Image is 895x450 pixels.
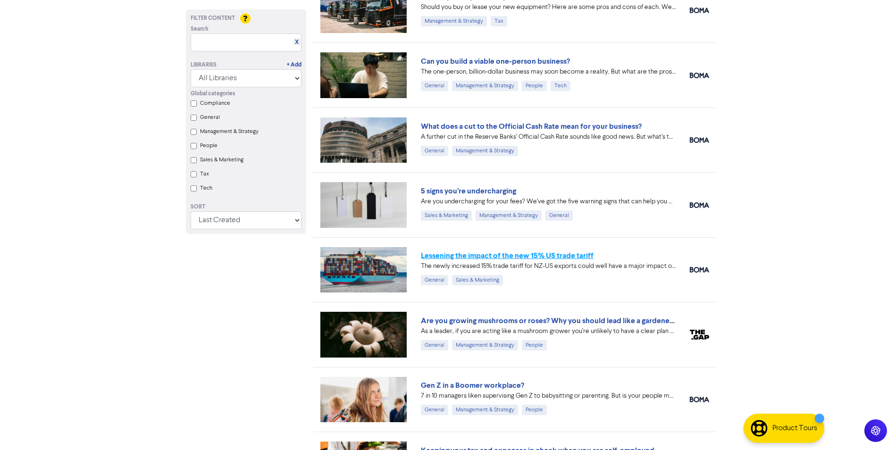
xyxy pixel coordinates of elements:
[476,210,542,221] div: Management & Strategy
[421,261,676,271] div: The newly increased 15% trade tariff for NZ-US exports could well have a major impact on your mar...
[522,340,547,350] div: People
[191,25,209,33] span: Search
[421,210,472,221] div: Sales & Marketing
[191,14,301,23] div: Filter Content
[421,67,676,77] div: The one-person, billion-dollar business may soon become a reality. But what are the pros and cons...
[690,202,709,208] img: boma_accounting
[690,137,709,143] img: boma
[421,16,487,26] div: Management & Strategy
[421,316,719,325] a: Are you growing mushrooms or roses? Why you should lead like a gardener, not a grower
[421,251,594,260] a: Lessening the impact of the new 15% US trade tariff
[421,275,448,285] div: General
[848,405,895,450] iframe: Chat Widget
[690,267,709,273] img: boma
[200,184,212,192] label: Tech
[545,210,573,221] div: General
[421,381,524,390] a: Gen Z in a Boomer workplace?
[421,122,642,131] a: What does a cut to the Official Cash Rate mean for your business?
[191,90,301,98] div: Global categories
[421,81,448,91] div: General
[690,397,709,402] img: boma
[690,8,709,13] img: boma_accounting
[421,340,448,350] div: General
[421,197,676,207] div: Are you undercharging for your fees? We’ve got the five warning signs that can help you diagnose ...
[200,170,209,178] label: Tax
[200,127,259,136] label: Management & Strategy
[690,330,709,340] img: thegap
[200,99,230,108] label: Compliance
[421,132,676,142] div: A further cut in the Reserve Banks’ Official Cash Rate sounds like good news. But what’s the real...
[295,39,299,46] a: X
[421,146,448,156] div: General
[690,73,709,78] img: boma
[522,405,547,415] div: People
[421,2,676,12] div: Should you buy or lease your new equipment? Here are some pros and cons of each. We also can revi...
[452,275,503,285] div: Sales & Marketing
[452,146,518,156] div: Management & Strategy
[200,156,243,164] label: Sales & Marketing
[191,61,217,69] div: Libraries
[421,57,570,66] a: Can you build a viable one-person business?
[200,113,220,122] label: General
[452,405,518,415] div: Management & Strategy
[491,16,507,26] div: Tax
[551,81,570,91] div: Tech
[452,81,518,91] div: Management & Strategy
[191,203,301,211] div: Sort
[421,391,676,401] div: 7 in 10 managers liken supervising Gen Z to babysitting or parenting. But is your people manageme...
[421,326,676,336] div: As a leader, if you are acting like a mushroom grower you’re unlikely to have a clear plan yourse...
[287,61,301,69] a: + Add
[522,81,547,91] div: People
[421,186,516,196] a: 5 signs you’re undercharging
[200,142,217,150] label: People
[421,405,448,415] div: General
[452,340,518,350] div: Management & Strategy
